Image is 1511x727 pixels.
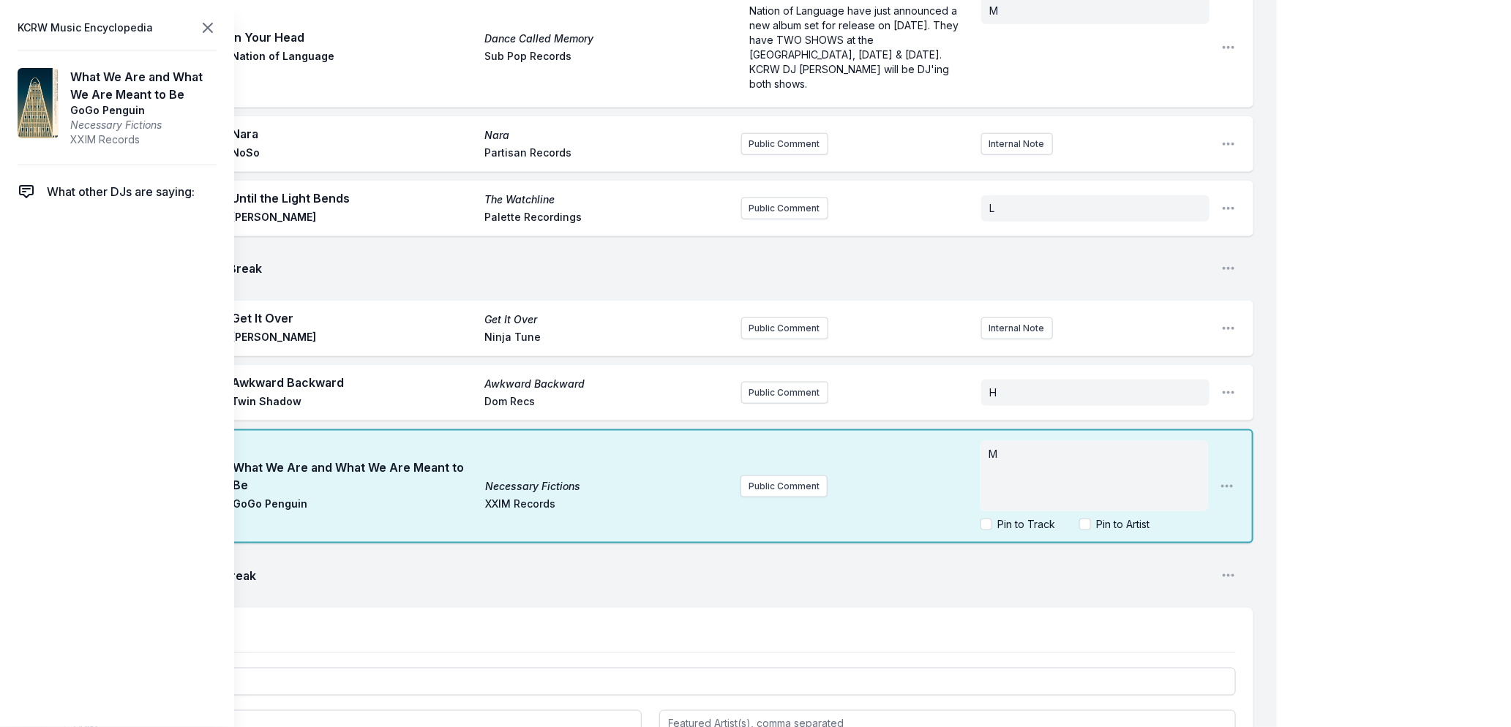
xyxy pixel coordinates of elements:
[1221,40,1236,55] button: Open playlist item options
[990,4,999,17] span: M
[231,146,476,163] span: NoSo
[484,330,729,347] span: Ninja Tune
[231,309,476,327] span: Get It Over
[233,497,476,514] span: GoGo Penguin
[1097,517,1150,532] label: Pin to Artist
[233,459,476,494] span: What We Are and What We Are Meant to Be
[484,210,729,227] span: Palette Recordings
[70,68,217,103] span: What We Are and What We Are Meant to Be
[1221,137,1236,151] button: Open playlist item options
[222,567,1210,584] span: Break
[70,103,217,118] span: GoGo Penguin
[1221,261,1236,276] button: Open playlist item options
[231,330,476,347] span: [PERSON_NAME]
[47,183,195,200] span: What other DJs are saying:
[231,374,476,391] span: Awkward Backward
[1221,321,1236,336] button: Open playlist item options
[484,49,729,67] span: Sub Pop Records
[484,31,729,46] span: Dance Called Memory
[231,49,476,67] span: Nation of Language
[485,479,729,494] span: Necessary Fictions
[484,312,729,327] span: Get It Over
[989,448,998,460] span: M
[741,197,828,219] button: Public Comment
[228,260,1210,277] span: Break
[998,517,1056,532] label: Pin to Track
[18,68,59,138] img: Necessary Fictions
[750,4,962,90] span: Nation of Language have just announced a new album set for release on [DATE]. They have TWO SHOWS...
[70,118,217,132] span: Necessary Fictions
[741,382,828,404] button: Public Comment
[231,29,476,46] span: In Your Head
[18,18,153,38] span: KCRW Music Encyclopedia
[741,317,828,339] button: Public Comment
[484,394,729,412] span: Dom Recs
[990,202,995,214] span: L
[485,497,729,514] span: XXIM Records
[981,317,1053,339] button: Internal Note
[1221,385,1236,400] button: Open playlist item options
[990,386,997,399] span: H
[231,189,476,207] span: Until the Light Bends
[740,475,828,497] button: Public Comment
[1220,479,1234,494] button: Open playlist item options
[484,377,729,391] span: Awkward Backward
[231,210,476,227] span: [PERSON_NAME]
[64,668,1236,696] input: Track Title
[70,132,217,147] span: XXIM Records
[484,146,729,163] span: Partisan Records
[484,128,729,143] span: Nara
[1221,201,1236,216] button: Open playlist item options
[741,133,828,155] button: Public Comment
[1221,568,1236,583] button: Open playlist item options
[231,125,476,143] span: Nara
[981,133,1053,155] button: Internal Note
[231,394,476,412] span: Twin Shadow
[484,192,729,207] span: The Watchline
